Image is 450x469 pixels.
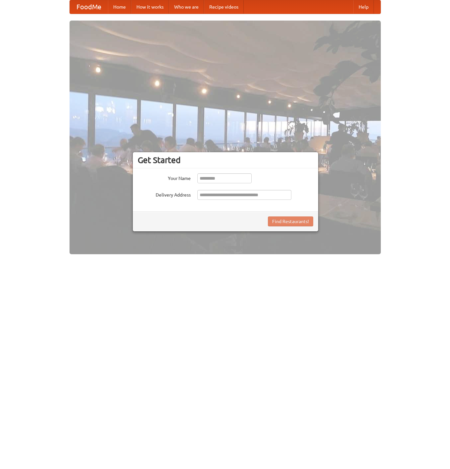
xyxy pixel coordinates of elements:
[353,0,374,14] a: Help
[268,216,313,226] button: Find Restaurants!
[70,0,108,14] a: FoodMe
[108,0,131,14] a: Home
[169,0,204,14] a: Who we are
[204,0,244,14] a: Recipe videos
[138,173,191,182] label: Your Name
[131,0,169,14] a: How it works
[138,155,313,165] h3: Get Started
[138,190,191,198] label: Delivery Address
